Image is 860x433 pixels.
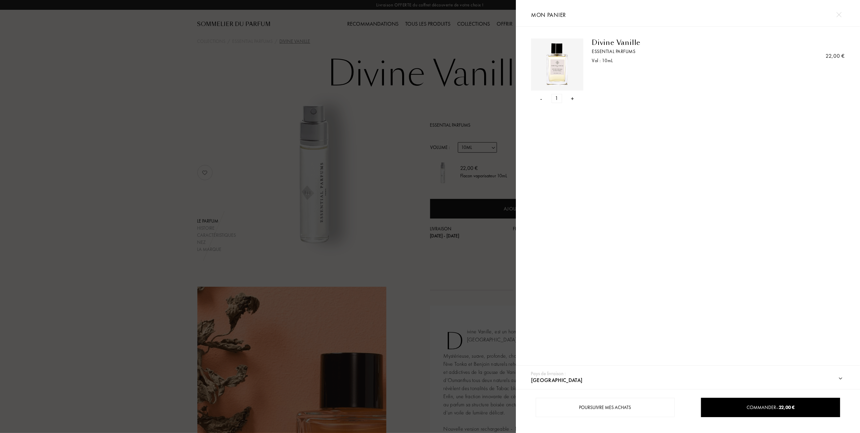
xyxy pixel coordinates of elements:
span: 22,00 € [779,404,795,410]
div: - [540,94,543,103]
div: Pays de livraison : [531,370,566,378]
span: Commander – [747,404,795,410]
div: + [571,94,574,103]
img: L3UNHBZLYN.png [533,40,582,89]
a: Essential Parfums [592,48,766,55]
div: 22,00 € [826,52,844,60]
div: Vol : 10 mL [592,57,766,64]
div: Poursuivre mes achats [536,398,675,417]
img: cross.svg [836,12,841,17]
span: Mon panier [531,11,566,19]
div: 1 [552,94,562,103]
a: Divine Vanille [592,39,766,47]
